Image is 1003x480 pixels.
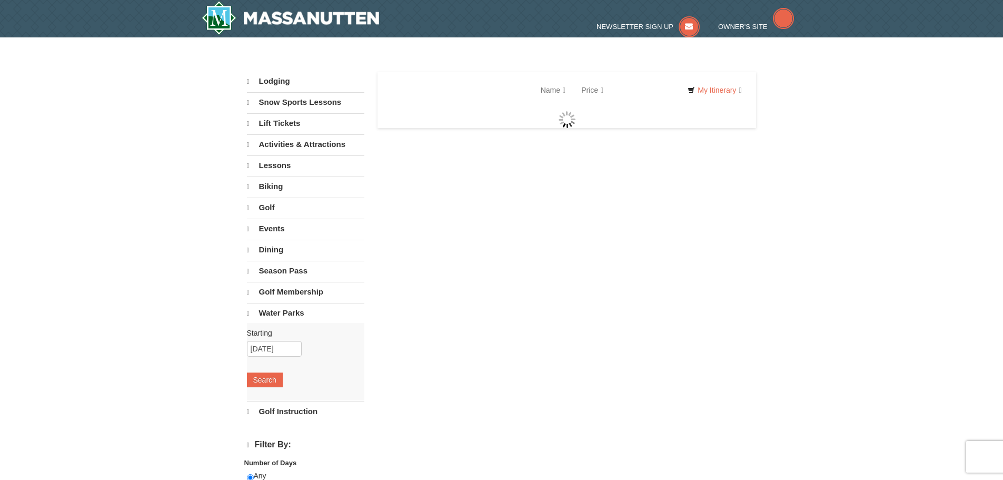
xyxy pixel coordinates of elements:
[573,80,611,101] a: Price
[247,219,364,239] a: Events
[247,134,364,154] a: Activities & Attractions
[718,23,768,31] span: Owner's Site
[247,261,364,281] a: Season Pass
[247,92,364,112] a: Snow Sports Lessons
[247,240,364,260] a: Dining
[202,1,380,35] img: Massanutten Resort Logo
[247,303,364,323] a: Water Parks
[247,72,364,91] a: Lodging
[202,1,380,35] a: Massanutten Resort
[597,23,700,31] a: Newsletter Sign Up
[244,459,297,467] strong: Number of Days
[247,440,364,450] h4: Filter By:
[533,80,573,101] a: Name
[247,113,364,133] a: Lift Tickets
[681,82,748,98] a: My Itinerary
[247,198,364,218] a: Golf
[597,23,673,31] span: Newsletter Sign Up
[718,23,794,31] a: Owner's Site
[559,111,575,128] img: wait gif
[247,155,364,175] a: Lessons
[247,401,364,422] a: Golf Instruction
[247,177,364,197] a: Biking
[247,328,356,338] label: Starting
[247,373,283,387] button: Search
[247,282,364,302] a: Golf Membership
